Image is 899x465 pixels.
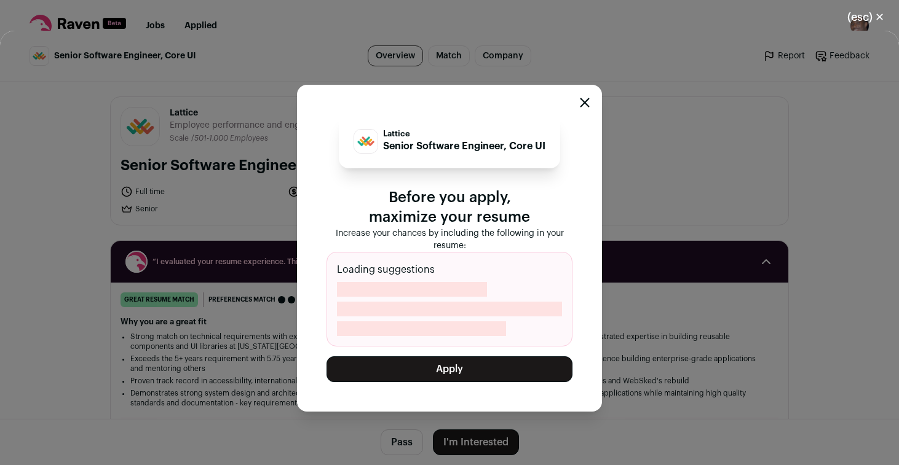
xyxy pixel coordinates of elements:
button: Apply [327,356,572,382]
img: 1cc5b3d77355fdb7ac793c8aba6fd4495fad855056a8cb9c58856f114bc45c57.jpg [354,130,378,153]
button: Close modal [833,4,899,31]
p: Lattice [383,129,545,139]
p: Senior Software Engineer, Core UI [383,139,545,154]
div: Loading suggestions [327,252,572,346]
p: Increase your chances by including the following in your resume: [327,227,572,252]
p: Before you apply, maximize your resume [327,188,572,227]
button: Close modal [580,98,590,107]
